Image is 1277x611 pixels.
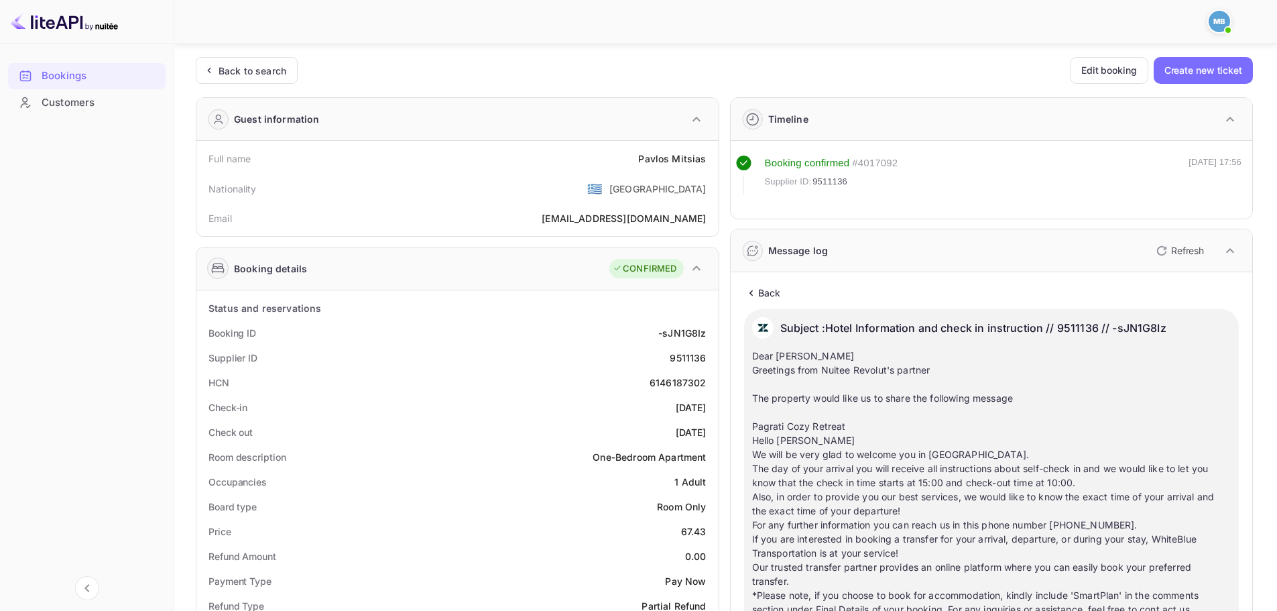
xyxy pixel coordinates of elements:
div: Full name [208,152,251,166]
div: [DATE] 17:56 [1189,156,1241,195]
div: Message log [768,243,829,258]
div: Occupancies [208,475,267,489]
div: Pavlos Mitsias [638,152,706,166]
div: [GEOGRAPHIC_DATA] [609,182,707,196]
div: Back to search [219,64,286,78]
div: Board type [208,500,257,514]
div: Refund Amount [208,549,276,563]
div: Timeline [768,112,808,126]
div: 1 Adult [674,475,706,489]
div: Check-in [208,400,247,414]
div: Booking details [234,262,307,276]
div: Bookings [42,68,159,84]
p: Back [758,286,781,300]
div: Bookings [8,63,166,89]
a: Customers [8,90,166,115]
div: -sJN1G8Iz [658,326,706,340]
div: 67.43 [681,524,707,539]
a: Bookings [8,63,166,88]
div: CONFIRMED [613,262,676,276]
div: [EMAIL_ADDRESS][DOMAIN_NAME] [542,211,706,225]
div: 6146187302 [650,376,707,390]
div: HCN [208,376,229,390]
div: # 4017092 [852,156,898,171]
div: Pay Now [665,574,706,588]
p: Subject : Hotel Information and check in instruction // 9511136 // -sJN1G8Iz [780,317,1166,339]
span: 9511136 [812,175,847,188]
span: United States [587,176,603,201]
p: Refresh [1171,243,1204,258]
div: 9511136 [670,351,706,365]
div: One-Bedroom Apartment [593,450,706,464]
span: Supplier ID: [765,175,812,188]
div: [DATE] [676,425,707,439]
button: Edit booking [1070,57,1148,84]
div: Booking ID [208,326,256,340]
button: Collapse navigation [75,576,99,600]
div: Email [208,211,232,225]
div: Nationality [208,182,257,196]
div: Customers [8,90,166,116]
img: LiteAPI logo [11,11,118,32]
div: 0.00 [685,549,707,563]
div: Supplier ID [208,351,257,365]
div: Check out [208,425,253,439]
div: Room description [208,450,286,464]
div: Room Only [657,500,706,514]
div: Customers [42,95,159,111]
td: Pagrati Cozy Retreat [752,419,1231,433]
div: Booking confirmed [765,156,850,171]
div: Price [208,524,231,539]
div: Guest information [234,112,320,126]
button: Create new ticket [1154,57,1253,84]
div: Payment Type [208,574,271,588]
img: Mohcine Belkhir [1209,11,1230,32]
div: [DATE] [676,400,707,414]
img: AwvSTEc2VUhQAAAAAElFTkSuQmCC [752,317,774,339]
button: Refresh [1148,240,1209,262]
div: Status and reservations [208,301,321,315]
